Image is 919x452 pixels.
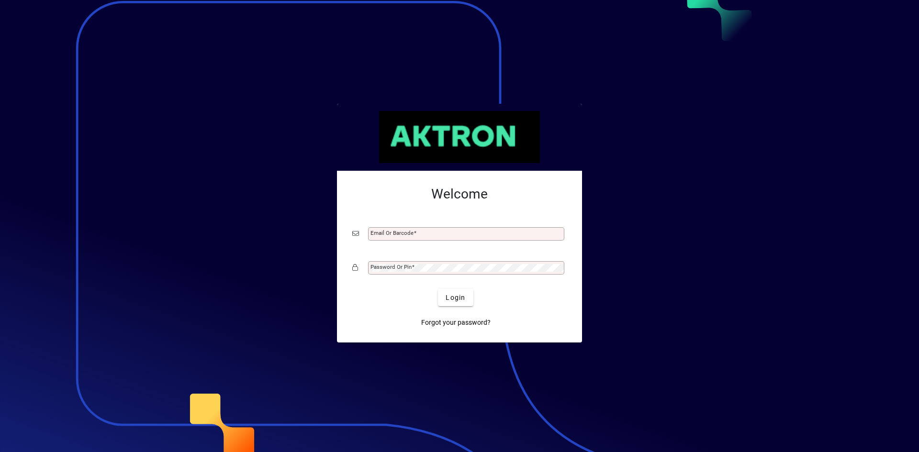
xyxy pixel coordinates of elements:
h2: Welcome [352,186,567,202]
span: Forgot your password? [421,318,491,328]
mat-label: Email or Barcode [370,230,414,236]
span: Login [446,293,465,303]
a: Forgot your password? [417,314,494,331]
mat-label: Password or Pin [370,264,412,270]
button: Login [438,289,473,306]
